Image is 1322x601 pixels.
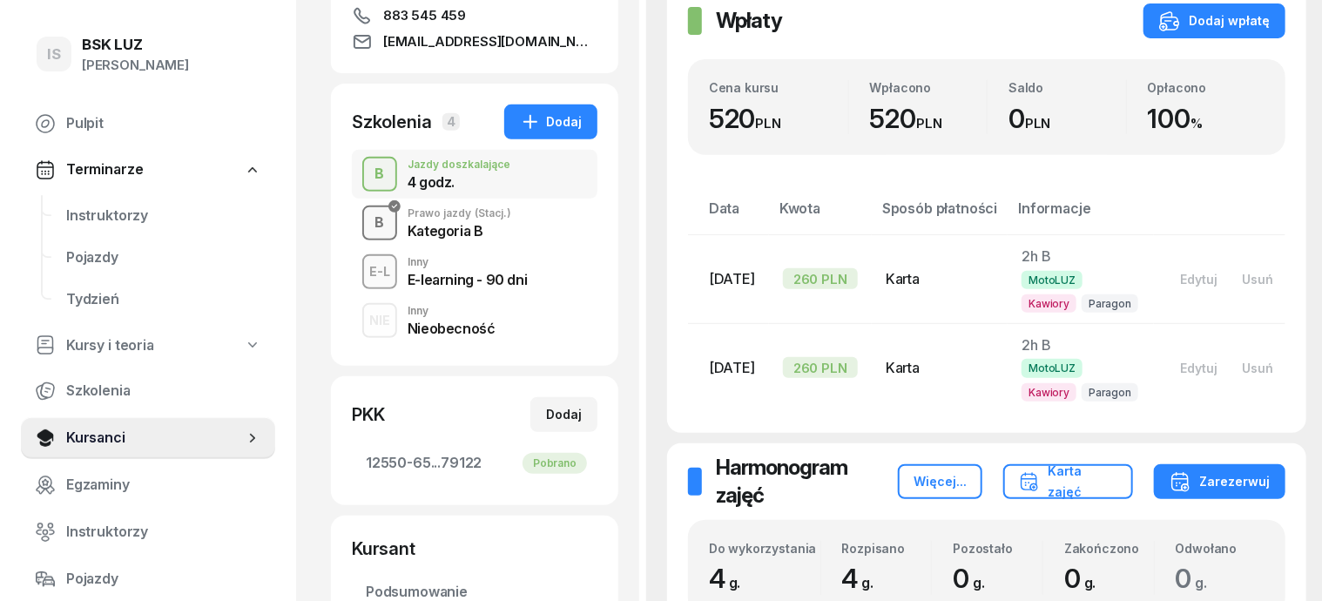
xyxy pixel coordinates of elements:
[408,159,510,170] div: Jazdy doszkalające
[66,205,261,227] span: Instruktorzy
[1019,461,1118,503] div: Karta zajęć
[66,427,244,449] span: Kursanci
[383,5,466,26] span: 883 545 459
[1084,574,1096,591] small: g.
[1168,354,1230,382] button: Edytuj
[66,246,261,269] span: Pojazdy
[1082,383,1138,402] span: Paragon
[1190,115,1203,132] small: %
[352,402,385,427] div: PKK
[21,558,275,600] a: Pojazdy
[1022,271,1083,289] span: MotoLUZ
[530,397,597,432] button: Dodaj
[383,31,597,52] span: [EMAIL_ADDRESS][DOMAIN_NAME]
[709,359,755,376] span: [DATE]
[870,103,988,135] div: 520
[21,417,275,459] a: Kursanci
[366,452,583,475] span: 12550-65...79122
[442,113,460,131] span: 4
[1154,464,1285,499] button: Zarezerwuj
[709,80,848,95] div: Cena kursu
[66,112,261,135] span: Pulpit
[862,574,874,591] small: g.
[352,110,432,134] div: Szkolenia
[408,321,496,335] div: Nieobecność
[1168,265,1230,294] button: Edytuj
[716,7,782,35] h2: Wpłaty
[368,208,392,238] div: B
[66,334,154,357] span: Kursy i teoria
[21,326,275,366] a: Kursy i teoria
[1180,272,1217,287] div: Edytuj
[1242,272,1273,287] div: Usuń
[408,257,527,267] div: Inny
[408,208,511,219] div: Prawo jazdy
[352,537,597,561] div: Kursant
[52,237,275,279] a: Pojazdy
[408,273,527,287] div: E-learning - 90 dni
[1022,336,1050,354] span: 2h B
[352,247,597,296] button: E-LInnyE-learning - 90 dni
[52,195,275,237] a: Instruktorzy
[21,150,275,190] a: Terminarze
[66,159,143,181] span: Terminarze
[66,568,261,591] span: Pojazdy
[729,574,741,591] small: g.
[362,260,397,282] div: E-L
[368,159,392,189] div: B
[886,268,994,291] div: Karta
[362,206,397,240] button: B
[21,370,275,412] a: Szkolenia
[1180,361,1217,375] div: Edytuj
[362,157,397,192] button: B
[362,254,397,289] button: E-L
[953,563,1042,595] div: 0
[408,224,511,238] div: Kategoria B
[1170,471,1270,492] div: Zarezerwuj
[783,268,858,289] div: 260 PLN
[362,309,397,331] div: NIE
[1008,103,1126,135] div: 0
[953,541,1042,556] div: Pozostało
[352,199,597,247] button: BPrawo jazdy(Stacj.)Kategoria B
[21,511,275,553] a: Instruktorzy
[1022,359,1083,377] span: MotoLUZ
[66,380,261,402] span: Szkolenia
[52,279,275,321] a: Tydzień
[783,357,858,378] div: 260 PLN
[82,37,189,52] div: BSK LUZ
[1022,247,1050,265] span: 2h B
[1008,197,1154,234] th: Informacje
[1022,294,1076,313] span: Kawiory
[362,303,397,338] button: NIE
[352,442,597,484] a: 12550-65...79122Pobrano
[21,464,275,506] a: Egzaminy
[916,115,942,132] small: PLN
[1143,3,1285,38] button: Dodaj wpłatę
[1064,541,1154,556] div: Zakończono
[914,471,967,492] div: Więcej...
[886,357,994,380] div: Karta
[1242,361,1273,375] div: Usuń
[756,115,782,132] small: PLN
[1159,10,1270,31] div: Dodaj wpłatę
[520,111,582,132] div: Dodaj
[973,574,985,591] small: g.
[842,541,932,556] div: Rozpisano
[709,270,755,287] span: [DATE]
[352,31,597,52] a: [EMAIL_ADDRESS][DOMAIN_NAME]
[1148,103,1265,135] div: 100
[82,54,189,77] div: [PERSON_NAME]
[352,150,597,199] button: BJazdy doszkalające4 godz.
[504,105,597,139] button: Dodaj
[1148,80,1265,95] div: Opłacono
[66,521,261,544] span: Instruktorzy
[1230,354,1285,382] button: Usuń
[408,306,496,316] div: Inny
[842,563,883,594] span: 4
[1230,265,1285,294] button: Usuń
[870,80,988,95] div: Wpłacono
[475,208,511,219] span: (Stacj.)
[1176,541,1265,556] div: Odwołano
[709,103,848,135] div: 520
